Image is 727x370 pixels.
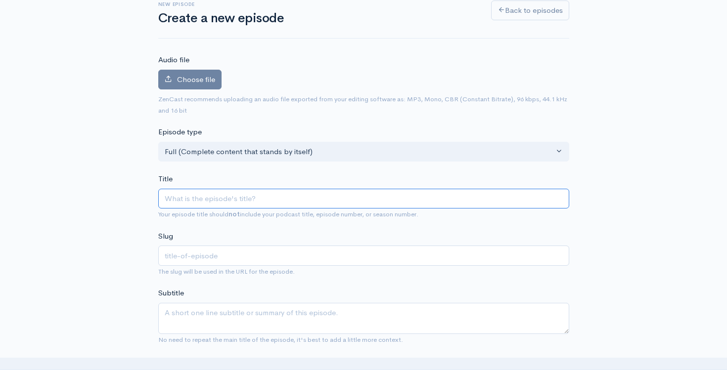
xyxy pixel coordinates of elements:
[158,246,569,266] input: title-of-episode
[158,54,189,66] label: Audio file
[158,1,479,7] h6: New episode
[158,189,569,209] input: What is the episode's title?
[158,288,184,299] label: Subtitle
[228,210,240,218] strong: not
[158,210,418,218] small: Your episode title should include your podcast title, episode number, or season number.
[491,0,569,21] a: Back to episodes
[158,126,202,138] label: Episode type
[158,335,403,344] small: No need to repeat the main title of the episode, it's best to add a little more context.
[158,142,569,162] button: Full (Complete content that stands by itself)
[158,11,479,26] h1: Create a new episode
[177,75,215,84] span: Choose file
[158,356,244,367] label: Publication date and time
[158,95,567,115] small: ZenCast recommends uploading an audio file exported from your editing software as: MP3, Mono, CBR...
[158,267,295,276] small: The slug will be used in the URL for the episode.
[158,231,173,242] label: Slug
[165,146,554,158] div: Full (Complete content that stands by itself)
[158,173,173,185] label: Title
